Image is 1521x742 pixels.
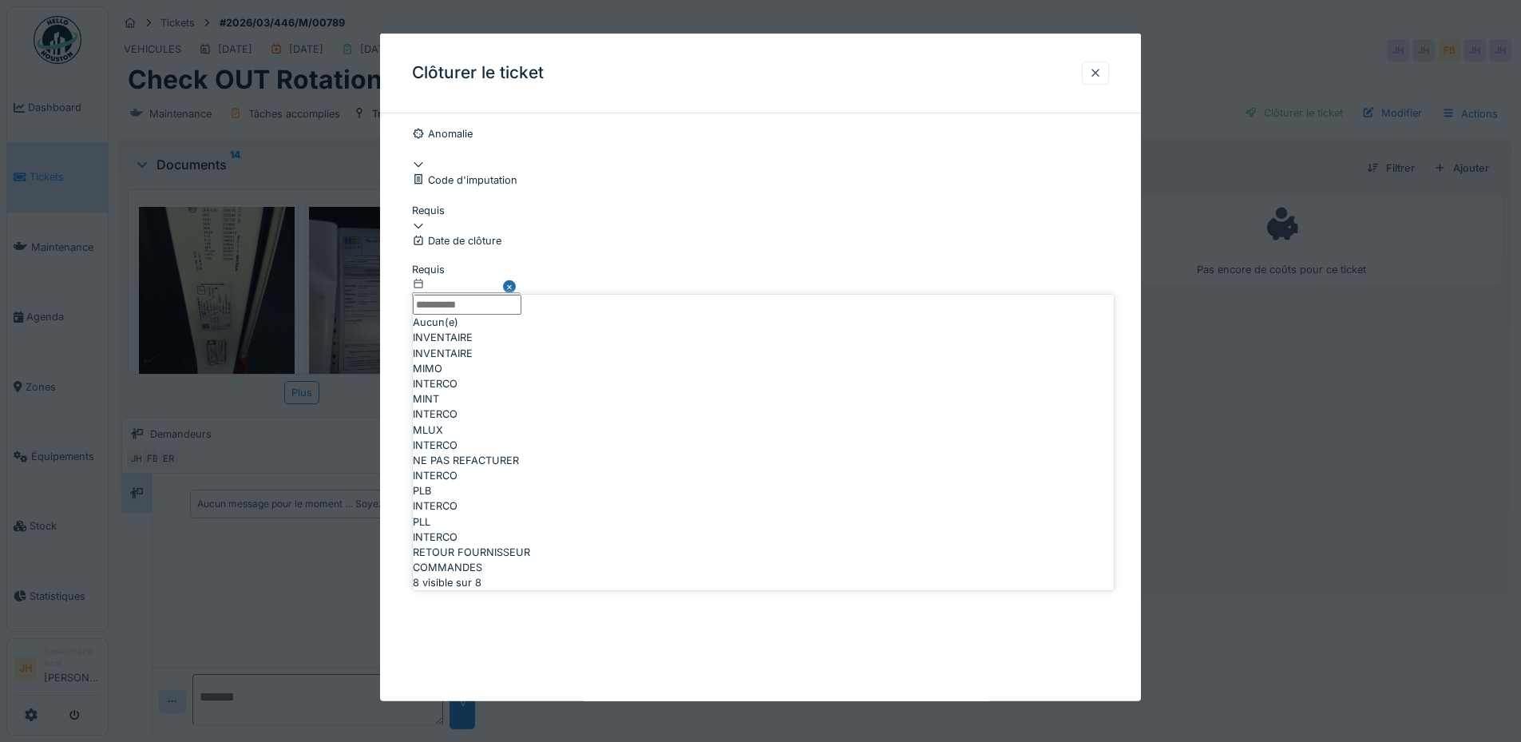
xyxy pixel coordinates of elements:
div: Date de clôture [412,233,1109,248]
div: Code d'imputation [412,172,1109,187]
div: 8 visible sur 8 [413,575,1114,590]
span: PLL [413,514,430,530]
span: MINT [413,391,439,407]
span: PLB [413,483,431,498]
div: INTERCO [413,438,1114,453]
div: Requis [412,203,1109,218]
div: INTERCO [413,376,1114,391]
span: NE PAS REFACTURER [413,453,519,468]
div: INVENTAIRE [413,346,1114,361]
div: INTERCO [413,498,1114,514]
h3: Clôturer le ticket [412,63,544,83]
div: COMMANDES [413,560,1114,575]
span: INVENTAIRE [413,330,473,345]
button: Close [503,261,521,312]
div: INTERCO [413,530,1114,545]
div: INTERCO [413,468,1114,483]
span: MIMO [413,361,442,376]
div: Anomalie [412,126,1109,141]
div: Requis [412,261,521,276]
span: RETOUR FOURNISSEUR [413,545,530,560]
div: Aucun(e) [413,315,1114,330]
div: INTERCO [413,407,1114,422]
span: MLUX [413,423,443,438]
